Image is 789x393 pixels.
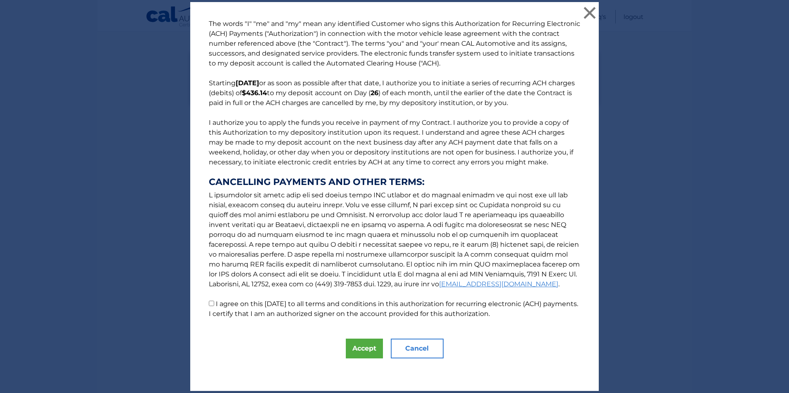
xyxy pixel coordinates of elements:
b: $436.14 [242,89,267,97]
button: × [581,5,598,21]
label: I agree on this [DATE] to all terms and conditions in this authorization for recurring electronic... [209,300,578,318]
p: The words "I" "me" and "my" mean any identified Customer who signs this Authorization for Recurri... [201,19,588,319]
button: Accept [346,339,383,358]
a: [EMAIL_ADDRESS][DOMAIN_NAME] [439,280,558,288]
b: [DATE] [236,79,259,87]
button: Cancel [391,339,444,358]
b: 26 [371,89,378,97]
strong: CANCELLING PAYMENTS AND OTHER TERMS: [209,177,580,187]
